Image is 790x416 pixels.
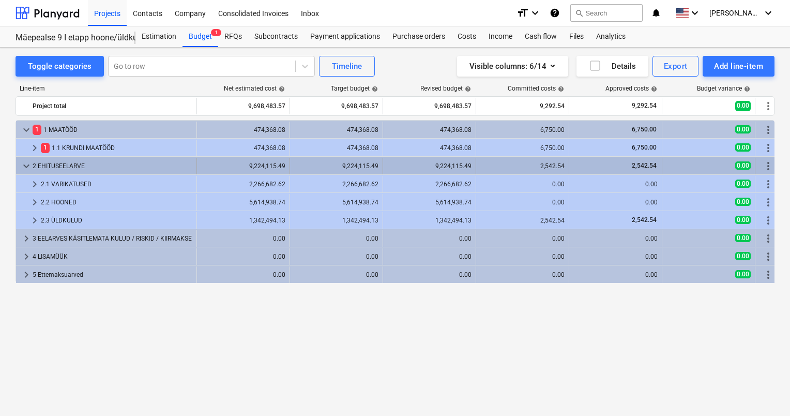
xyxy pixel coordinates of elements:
div: Details [589,60,636,73]
span: keyboard_arrow_down [20,160,33,172]
div: Chat Widget [738,366,790,416]
div: 474,368.08 [201,144,285,152]
a: Subcontracts [248,26,304,47]
div: 5,614,938.74 [201,199,285,206]
span: 0.00 [735,125,751,133]
div: Net estimated cost [224,85,285,92]
div: 0.00 [201,271,285,278]
div: 0.00 [294,253,378,260]
a: Purchase orders [386,26,451,47]
div: 0.00 [294,235,378,242]
div: 0.00 [201,235,285,242]
i: keyboard_arrow_down [762,7,774,19]
button: Visible columns:6/14 [457,56,568,77]
div: 474,368.08 [294,144,378,152]
span: keyboard_arrow_right [28,178,41,190]
button: Toggle categories [16,56,104,77]
div: Line-item [16,85,196,92]
span: More actions [762,196,774,209]
span: help [556,86,564,92]
a: Files [563,26,590,47]
div: 2,266,682.62 [201,181,285,188]
div: 5,614,938.74 [294,199,378,206]
div: 0.00 [480,271,565,278]
div: 9,698,483.57 [201,98,285,114]
span: keyboard_arrow_right [28,142,41,154]
div: Budget variance [697,85,750,92]
div: Target budget [331,85,378,92]
div: Export [664,60,688,73]
span: More actions [762,232,774,245]
div: 9,224,115.49 [294,162,378,170]
span: 0.00 [735,198,751,206]
div: Estimation [135,26,183,47]
span: search [575,9,583,17]
span: More actions [762,124,774,136]
i: Knowledge base [550,7,560,19]
div: 0.00 [294,271,378,278]
span: More actions [762,160,774,172]
div: 5,614,938.74 [387,199,472,206]
div: Timeline [332,60,362,73]
span: 0.00 [735,161,751,170]
div: 0.00 [573,181,658,188]
span: 2,542.54 [631,162,658,169]
span: 0.00 [735,234,751,242]
div: Toggle categories [28,60,92,73]
div: 5 Ettemaksuarved [33,266,192,283]
div: 1,342,494.13 [201,217,285,224]
div: 2.2 HOONED [41,194,192,211]
button: Export [652,56,699,77]
span: More actions [762,142,774,154]
div: 0.00 [573,199,658,206]
span: keyboard_arrow_right [20,269,33,281]
div: 0.00 [573,253,658,260]
div: Visible columns : 6/14 [469,60,556,73]
span: 0.00 [735,143,751,152]
span: 9,292.54 [631,101,658,110]
div: 2.3 ÜLDKULUD [41,212,192,229]
span: 1 [41,143,50,153]
a: Analytics [590,26,632,47]
span: help [742,86,750,92]
a: Payment applications [304,26,386,47]
div: Mäepealse 9 I etapp hoone/üldkulud//maatööd (2101988//2101671) [16,33,123,43]
i: keyboard_arrow_down [529,7,541,19]
div: 1 MAATÖÖD [33,122,192,138]
span: 0.00 [735,216,751,224]
div: 6,750.00 [480,144,565,152]
div: 4 LISAMÜÜK [33,248,192,265]
i: notifications [651,7,661,19]
div: Income [482,26,519,47]
span: 1 [33,125,41,135]
i: format_size [516,7,529,19]
div: 0.00 [387,235,472,242]
div: 2 EHITUSEELARVE [33,158,192,174]
div: 2,266,682.62 [294,181,378,188]
div: RFQs [218,26,248,47]
button: Add line-item [703,56,774,77]
span: 0.00 [735,101,751,111]
span: 1 [211,29,221,36]
div: 474,368.08 [387,144,472,152]
span: 6,750.00 [631,144,658,151]
div: Budget [183,26,218,47]
div: 1,342,494.13 [387,217,472,224]
span: More actions [762,250,774,263]
span: 0.00 [735,180,751,188]
button: Timeline [319,56,375,77]
span: More actions [762,178,774,190]
div: 6,750.00 [480,126,565,133]
span: 0.00 [735,270,751,278]
a: Costs [451,26,482,47]
div: 0.00 [573,235,658,242]
i: keyboard_arrow_down [689,7,701,19]
div: Cash flow [519,26,563,47]
div: 9,698,483.57 [294,98,378,114]
span: keyboard_arrow_right [20,250,33,263]
button: Details [576,56,648,77]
